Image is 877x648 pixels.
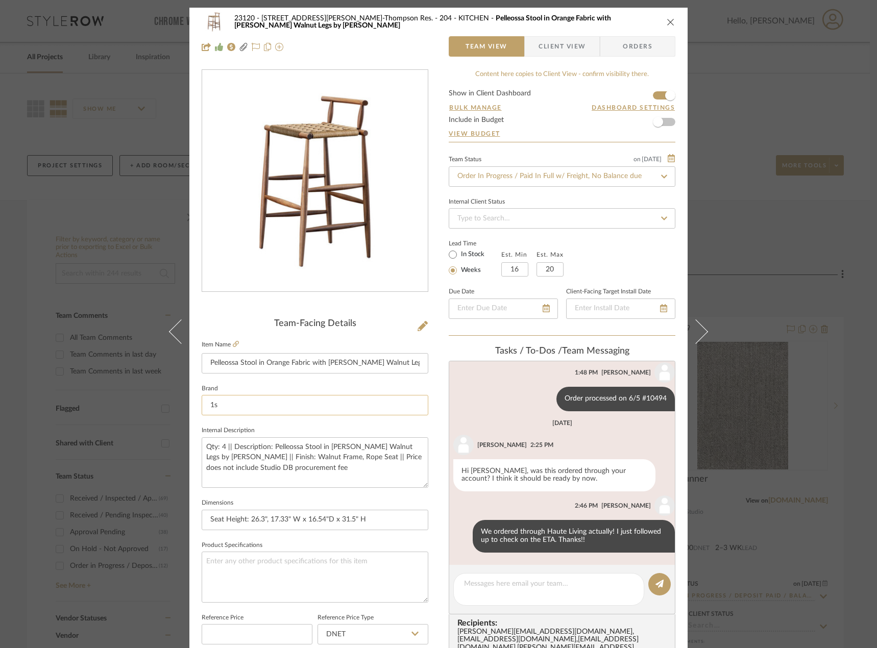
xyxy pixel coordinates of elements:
label: Est. Min [501,251,527,258]
span: 204 - KITCHEN [440,15,496,22]
img: user_avatar.png [654,495,675,516]
label: In Stock [459,250,484,259]
span: 23120 - [STREET_ADDRESS][PERSON_NAME]-Thompson Res. [234,15,440,22]
span: Client View [539,36,586,57]
span: Recipients: [457,618,671,628]
div: Team Status [449,157,481,162]
div: team Messaging [449,346,675,357]
div: [PERSON_NAME] [601,368,651,377]
input: Enter Brand [202,395,428,415]
label: Weeks [459,266,481,275]
img: user_avatar.png [453,435,474,455]
div: 2:46 PM [575,501,598,510]
label: Due Date [449,289,474,294]
span: Tasks / To-Dos / [495,346,562,356]
span: Team View [466,36,507,57]
label: Product Specifications [202,543,262,548]
img: 743bc8a2-cbc1-4d64-aa2c-cbd591270fc0_48x40.jpg [202,12,226,32]
span: Pelleossa Stool in Orange Fabric with [PERSON_NAME] Walnut Legs by [PERSON_NAME] [234,15,611,29]
input: Enter Install Date [566,298,675,319]
div: Internal Client Status [449,200,505,205]
span: on [634,156,641,162]
label: Reference Price Type [318,615,374,620]
img: 743bc8a2-cbc1-4d64-aa2c-cbd591270fc0_436x436.jpg [202,93,428,269]
div: Content here copies to Client View - confirm visibility there. [449,69,675,80]
div: Hi [PERSON_NAME], was this ordered through your account? I think it should be ready by now. [453,459,655,492]
label: Est. Max [537,251,564,258]
div: 2:25 PM [530,440,553,450]
input: Enter Item Name [202,353,428,373]
div: 0 [202,93,428,269]
a: View Budget [449,130,675,138]
div: Team-Facing Details [202,318,428,330]
div: Order processed on 6/5 #10494 [556,387,675,411]
div: We ordered through Haute Living actually! I just followed up to check on the ETA. Thanks!! [473,520,675,553]
div: [PERSON_NAME] [601,501,651,510]
img: user_avatar.png [654,362,675,383]
input: Enter the dimensions of this item [202,510,428,530]
label: Item Name [202,340,239,349]
input: Type to Search… [449,166,675,187]
label: Brand [202,386,218,391]
label: Lead Time [449,239,501,248]
button: Dashboard Settings [591,103,675,112]
span: [DATE] [641,156,663,163]
div: [PERSON_NAME] [477,440,527,450]
input: Type to Search… [449,208,675,229]
button: close [666,17,675,27]
div: [DATE] [552,419,572,427]
input: Enter Due Date [449,298,558,319]
button: Bulk Manage [449,103,502,112]
label: Dimensions [202,501,233,506]
label: Client-Facing Target Install Date [566,289,651,294]
span: Orders [612,36,664,57]
label: Reference Price [202,615,243,620]
label: Internal Description [202,428,255,433]
div: 1:48 PM [575,368,598,377]
mat-radio-group: Select item type [449,248,501,277]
